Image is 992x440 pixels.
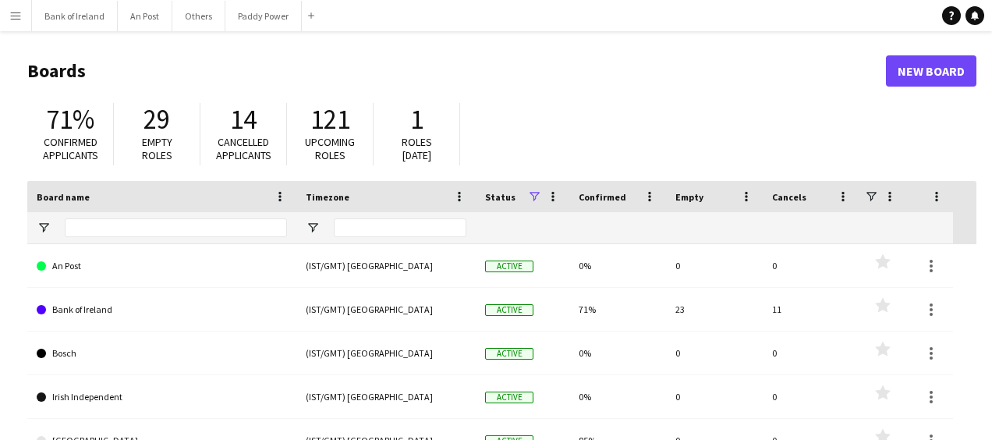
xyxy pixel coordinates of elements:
div: 23 [666,288,763,331]
a: Irish Independent [37,375,287,419]
button: Others [172,1,225,31]
span: Active [485,261,533,272]
button: Open Filter Menu [306,221,320,235]
span: Roles [DATE] [402,135,432,162]
span: Confirmed [579,191,626,203]
input: Timezone Filter Input [334,218,466,237]
div: 0 [666,244,763,287]
div: 0 [763,375,859,418]
div: (IST/GMT) [GEOGRAPHIC_DATA] [296,375,476,418]
a: Bosch [37,332,287,375]
span: Active [485,392,533,403]
div: 0% [569,332,666,374]
a: An Post [37,244,287,288]
div: (IST/GMT) [GEOGRAPHIC_DATA] [296,288,476,331]
div: 0 [763,332,859,374]
div: 0 [763,244,859,287]
span: Active [485,304,533,316]
h1: Boards [27,59,886,83]
button: Paddy Power [225,1,302,31]
div: 0% [569,244,666,287]
span: 71% [46,102,94,137]
span: Status [485,191,515,203]
span: Empty roles [142,135,172,162]
span: Cancels [772,191,806,203]
div: 71% [569,288,666,331]
span: 14 [230,102,257,137]
span: Confirmed applicants [43,135,98,162]
input: Board name Filter Input [65,218,287,237]
span: Cancelled applicants [216,135,271,162]
button: Open Filter Menu [37,221,51,235]
div: 0 [666,375,763,418]
span: 121 [310,102,350,137]
span: Empty [675,191,703,203]
button: An Post [118,1,172,31]
div: 0% [569,375,666,418]
div: (IST/GMT) [GEOGRAPHIC_DATA] [296,332,476,374]
span: Timezone [306,191,349,203]
span: Upcoming roles [305,135,355,162]
div: (IST/GMT) [GEOGRAPHIC_DATA] [296,244,476,287]
span: 29 [143,102,170,137]
button: Bank of Ireland [32,1,118,31]
a: Bank of Ireland [37,288,287,332]
span: Active [485,348,533,360]
div: 11 [763,288,859,331]
span: Board name [37,191,90,203]
div: 0 [666,332,763,374]
a: New Board [886,55,976,87]
span: 1 [410,102,423,137]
